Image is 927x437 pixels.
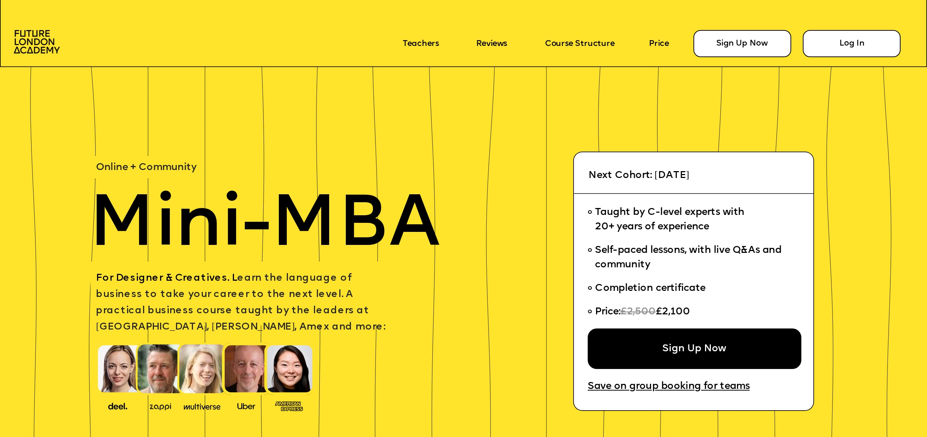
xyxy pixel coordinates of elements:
span: £2,500 [620,307,656,317]
a: Price [649,39,669,48]
span: £2,100 [655,307,690,317]
span: Next Cohort: [DATE] [588,170,689,181]
span: Mini-MBA [89,191,440,263]
img: image-b7d05013-d886-4065-8d38-3eca2af40620.png [180,399,224,411]
a: Course Structure [545,39,615,48]
img: image-aac980e9-41de-4c2d-a048-f29dd30a0068.png [14,30,60,54]
span: Price: [595,307,620,317]
span: Online + Community [96,163,197,173]
span: Taught by C-level experts with 20+ years of experience [595,207,744,232]
img: image-b2f1584c-cbf7-4a77-bbe0-f56ae6ee31f2.png [142,400,179,411]
img: image-99cff0b2-a396-4aab-8550-cf4071da2cb9.png [228,400,264,411]
img: image-93eab660-639c-4de6-957c-4ae039a0235a.png [271,399,307,412]
span: For Designer & Creatives. L [96,273,237,284]
a: Save on group booking for teams [588,382,750,393]
a: Reviews [476,39,507,48]
a: Teachers [403,39,439,48]
span: Completion certificate [595,283,705,293]
img: image-388f4489-9820-4c53-9b08-f7df0b8d4ae2.png [100,399,136,411]
span: earn the language of business to take your career to the next level. A practical business course ... [96,273,385,332]
span: Self-paced lessons, with live Q&As and community [595,245,784,270]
